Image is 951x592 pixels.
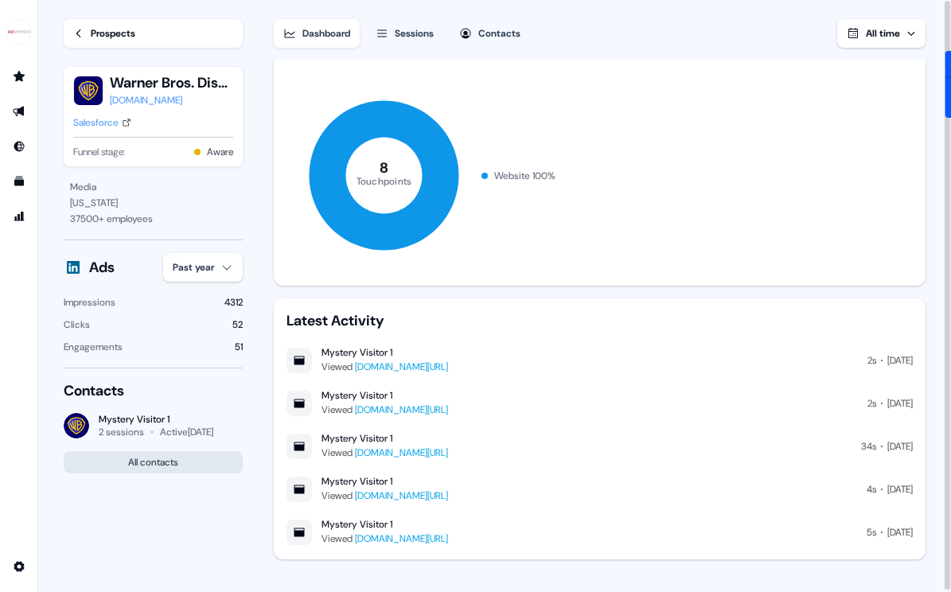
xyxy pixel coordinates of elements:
[450,19,530,48] button: Contacts
[64,19,243,48] a: Prospects
[64,339,123,355] div: Engagements
[322,445,448,461] div: Viewed
[357,174,412,187] tspan: Touchpoints
[64,317,90,333] div: Clicks
[366,19,443,48] button: Sessions
[163,253,243,282] button: Past year
[6,554,32,579] a: Go to integrations
[70,195,236,211] div: [US_STATE]
[867,481,876,497] div: 4s
[64,381,243,400] div: Contacts
[322,531,448,547] div: Viewed
[89,258,115,277] div: Ads
[302,25,350,41] div: Dashboard
[73,115,119,130] div: Salesforce
[380,158,388,177] tspan: 8
[235,339,243,355] div: 51
[322,346,392,359] div: Mystery Visitor 1
[861,438,876,454] div: 34s
[887,395,913,411] div: [DATE]
[73,115,131,130] a: Salesforce
[6,64,32,89] a: Go to prospects
[91,25,135,41] div: Prospects
[64,294,115,310] div: Impressions
[274,19,360,48] button: Dashboard
[887,524,913,540] div: [DATE]
[355,403,448,416] a: [DOMAIN_NAME][URL]
[322,432,392,445] div: Mystery Visitor 1
[322,402,448,418] div: Viewed
[110,92,233,108] a: [DOMAIN_NAME]
[6,169,32,194] a: Go to templates
[322,389,392,402] div: Mystery Visitor 1
[322,475,392,488] div: Mystery Visitor 1
[6,204,32,229] a: Go to attribution
[99,413,213,426] div: Mystery Visitor 1
[494,168,555,184] div: Website 100 %
[73,144,125,160] span: Funnel stage:
[837,19,926,48] button: All time
[322,359,448,375] div: Viewed
[867,395,876,411] div: 2s
[478,25,520,41] div: Contacts
[110,73,233,92] button: Warner Bros. Discovery
[322,488,448,504] div: Viewed
[207,144,233,160] button: Aware
[866,27,900,40] span: All time
[355,532,448,545] a: [DOMAIN_NAME][URL]
[6,134,32,159] a: Go to Inbound
[355,360,448,373] a: [DOMAIN_NAME][URL]
[355,489,448,502] a: [DOMAIN_NAME][URL]
[887,481,913,497] div: [DATE]
[6,99,32,124] a: Go to outbound experience
[867,524,876,540] div: 5s
[322,518,392,531] div: Mystery Visitor 1
[99,426,144,438] div: 2 sessions
[160,426,213,438] div: Active [DATE]
[70,211,236,227] div: 37500 + employees
[867,352,876,368] div: 2s
[395,25,434,41] div: Sessions
[286,311,913,330] div: Latest Activity
[224,294,243,310] div: 4312
[887,438,913,454] div: [DATE]
[70,179,236,195] div: Media
[887,352,913,368] div: [DATE]
[64,451,243,473] button: All contacts
[355,446,448,459] a: [DOMAIN_NAME][URL]
[232,317,243,333] div: 52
